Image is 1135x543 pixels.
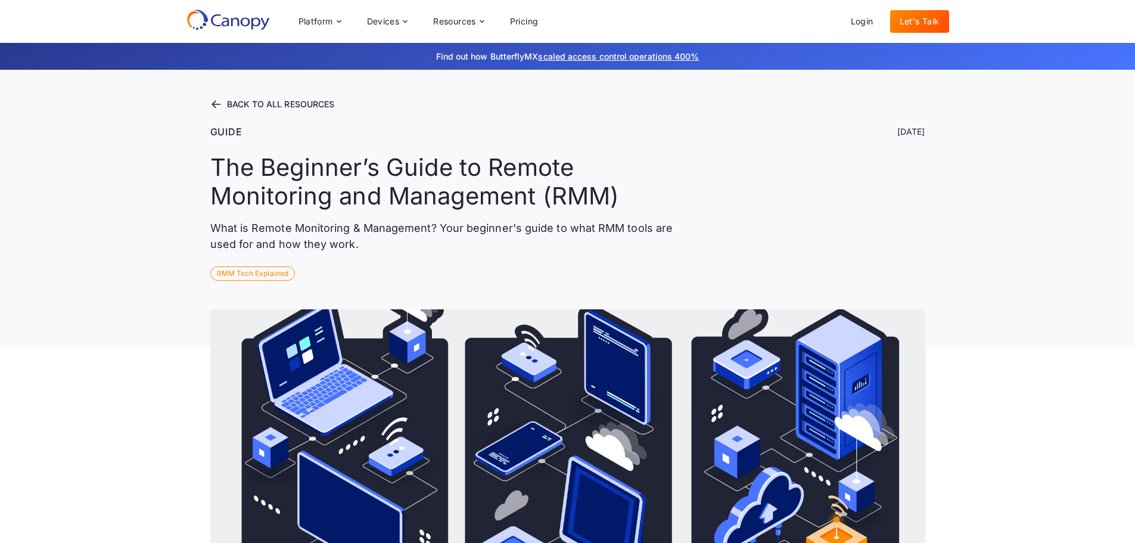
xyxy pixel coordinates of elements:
div: RMM Tech Explained [210,266,295,281]
div: Guide [210,125,242,139]
div: BACK TO ALL RESOURCES [227,100,335,108]
div: Devices [367,17,400,26]
div: Platform [298,17,333,26]
a: Pricing [500,10,548,33]
a: scaled access control operations 400% [538,51,699,61]
div: Devices [357,10,417,33]
div: Platform [289,10,350,33]
p: What is Remote Monitoring & Management? Your beginner's guide to what RMM tools are used for and ... [210,220,683,252]
a: Let's Talk [890,10,949,33]
p: Find out how ButterflyMX [276,50,860,63]
div: Resources [424,10,493,33]
div: Resources [433,17,476,26]
div: [DATE] [897,126,925,138]
h1: The Beginner’s Guide to Remote Monitoring and Management (RMM) [210,153,683,210]
a: BACK TO ALL RESOURCES [210,98,925,110]
a: Login [841,10,883,33]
